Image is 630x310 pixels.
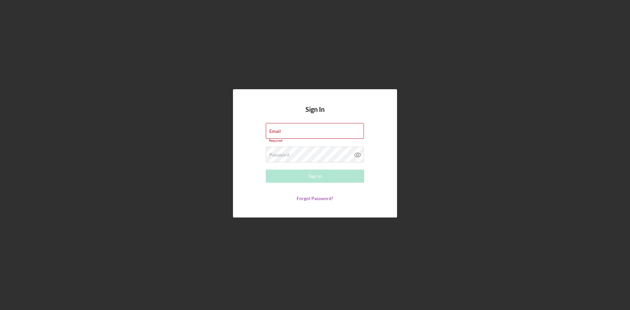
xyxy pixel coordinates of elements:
button: Sign In [266,170,364,183]
label: Password [269,152,289,157]
h4: Sign In [305,106,325,123]
div: Required [266,139,364,143]
a: Forgot Password? [297,196,333,201]
label: Email [269,129,281,134]
div: Sign In [308,170,322,183]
